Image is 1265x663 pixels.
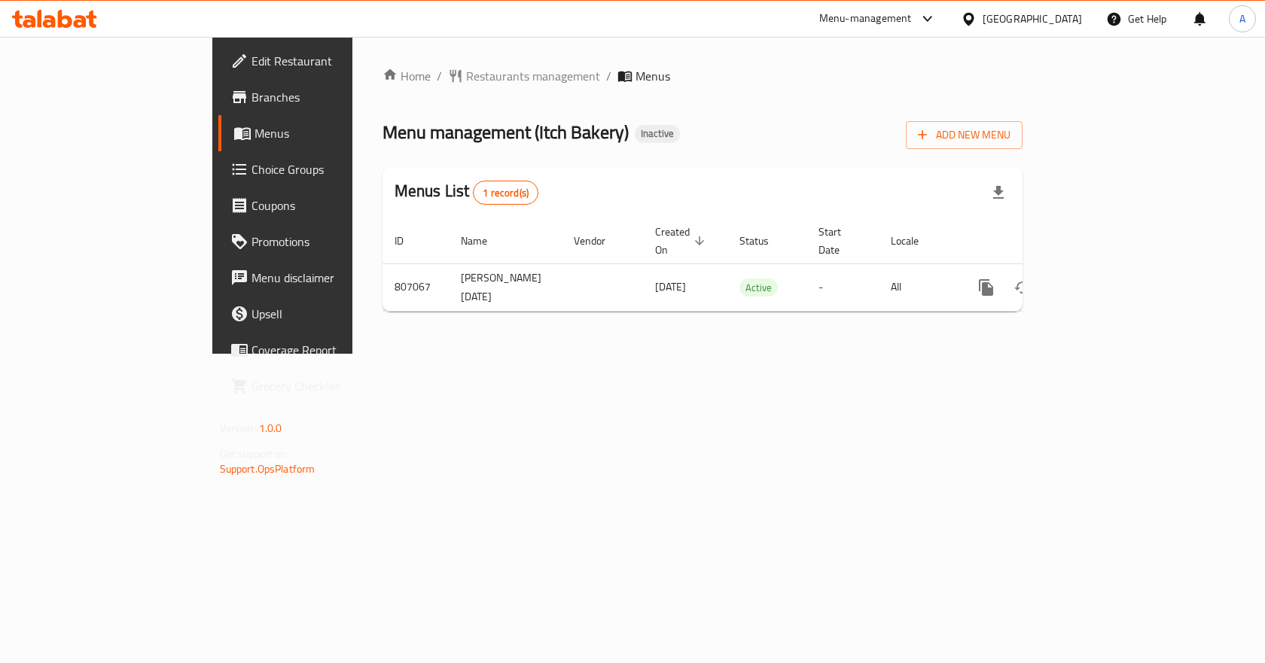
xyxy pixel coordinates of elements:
[655,277,686,297] span: [DATE]
[383,218,1125,312] table: enhanced table
[251,341,412,359] span: Coverage Report
[473,181,538,205] div: Total records count
[891,232,938,250] span: Locale
[251,196,412,214] span: Coupons
[466,67,600,85] span: Restaurants management
[448,67,600,85] a: Restaurants management
[655,223,709,259] span: Created On
[383,67,1023,85] nav: breadcrumb
[474,186,538,200] span: 1 record(s)
[251,269,412,287] span: Menu disclaimer
[218,79,424,115] a: Branches
[220,459,315,479] a: Support.OpsPlatform
[739,279,778,297] span: Active
[980,175,1017,211] div: Export file
[461,232,507,250] span: Name
[383,115,629,149] span: Menu management ( Itch Bakery )
[1004,269,1041,306] button: Change Status
[251,377,412,395] span: Grocery Checklist
[218,332,424,368] a: Coverage Report
[968,269,1004,306] button: more
[983,11,1082,27] div: [GEOGRAPHIC_DATA]
[635,127,680,140] span: Inactive
[449,263,562,311] td: [PERSON_NAME][DATE]
[251,52,412,70] span: Edit Restaurant
[879,263,956,311] td: All
[739,232,788,250] span: Status
[437,67,442,85] li: /
[606,67,611,85] li: /
[218,43,424,79] a: Edit Restaurant
[220,444,289,464] span: Get support on:
[218,187,424,224] a: Coupons
[255,124,412,142] span: Menus
[636,67,670,85] span: Menus
[906,121,1023,149] button: Add New Menu
[806,263,879,311] td: -
[251,233,412,251] span: Promotions
[220,418,257,438] span: Version:
[395,180,538,205] h2: Menus List
[218,260,424,296] a: Menu disclaimer
[218,151,424,187] a: Choice Groups
[635,125,680,143] div: Inactive
[218,224,424,260] a: Promotions
[259,418,282,438] span: 1.0.0
[218,296,424,332] a: Upsell
[1239,11,1245,27] span: A
[918,126,1010,144] span: Add New Menu
[818,223,861,259] span: Start Date
[251,160,412,178] span: Choice Groups
[956,218,1125,264] th: Actions
[251,88,412,106] span: Branches
[251,305,412,323] span: Upsell
[395,232,423,250] span: ID
[218,368,424,404] a: Grocery Checklist
[218,115,424,151] a: Menus
[574,232,625,250] span: Vendor
[819,10,912,28] div: Menu-management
